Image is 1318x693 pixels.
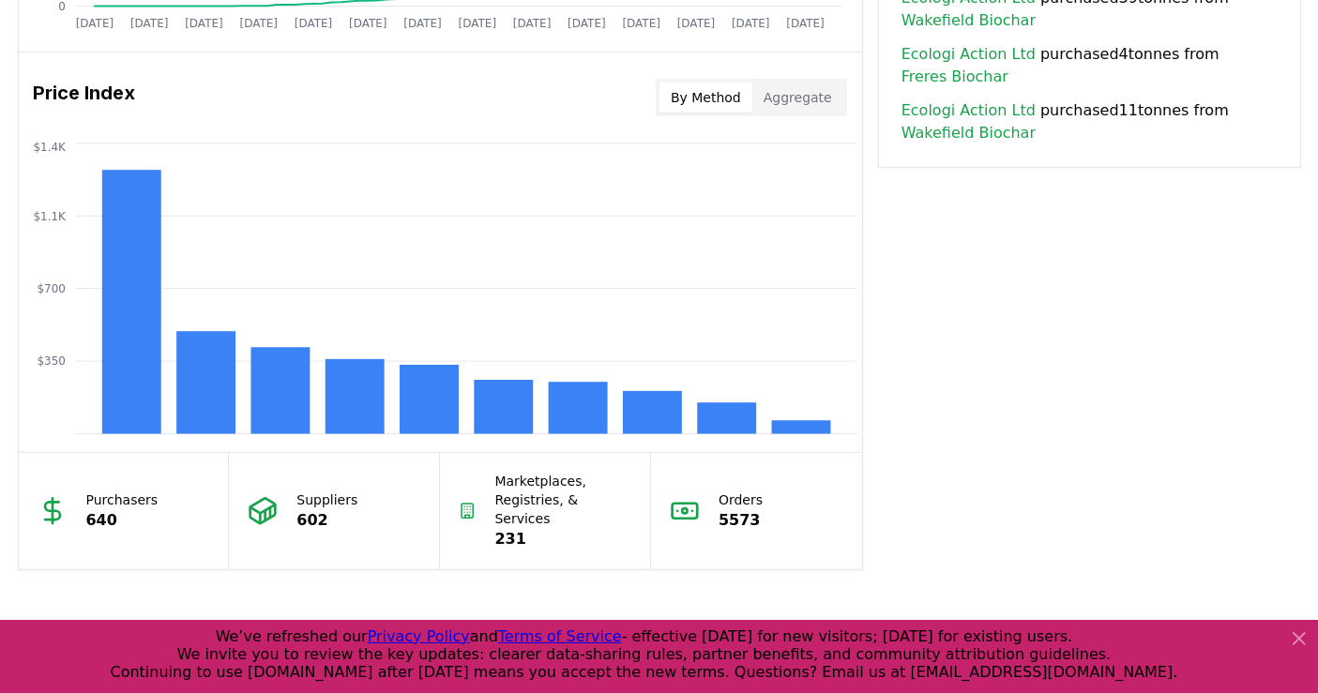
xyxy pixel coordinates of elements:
tspan: $1.1K [33,210,67,223]
a: Ecologi Action Ltd [901,43,1036,66]
span: purchased 4 tonnes from [901,43,1278,88]
tspan: [DATE] [294,17,332,30]
span: purchased 11 tonnes from [901,99,1278,144]
tspan: [DATE] [786,17,825,30]
tspan: [DATE] [732,17,770,30]
a: Ecologi Action Ltd [901,99,1036,122]
p: 5573 [719,509,763,532]
a: Wakefield Biochar [901,122,1036,144]
p: Marketplaces, Registries, & Services [495,472,632,528]
tspan: [DATE] [75,17,114,30]
tspan: [DATE] [239,17,278,30]
p: Suppliers [296,490,357,509]
p: 602 [296,509,357,532]
tspan: [DATE] [185,17,223,30]
button: Aggregate [752,83,843,113]
a: Wakefield Biochar [901,9,1036,32]
p: 231 [495,528,632,550]
tspan: [DATE] [403,17,442,30]
tspan: [DATE] [568,17,606,30]
h3: Price Index [34,79,136,116]
tspan: [DATE] [129,17,168,30]
p: 640 [86,509,159,532]
button: By Method [659,83,752,113]
tspan: $700 [37,282,66,295]
tspan: [DATE] [677,17,716,30]
tspan: [DATE] [622,17,660,30]
tspan: $1.4K [33,141,67,154]
p: Purchasers [86,490,159,509]
tspan: [DATE] [458,17,496,30]
tspan: [DATE] [349,17,387,30]
tspan: $350 [37,355,66,369]
p: Orders [719,490,763,509]
tspan: [DATE] [513,17,552,30]
a: Freres Biochar [901,66,1008,88]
